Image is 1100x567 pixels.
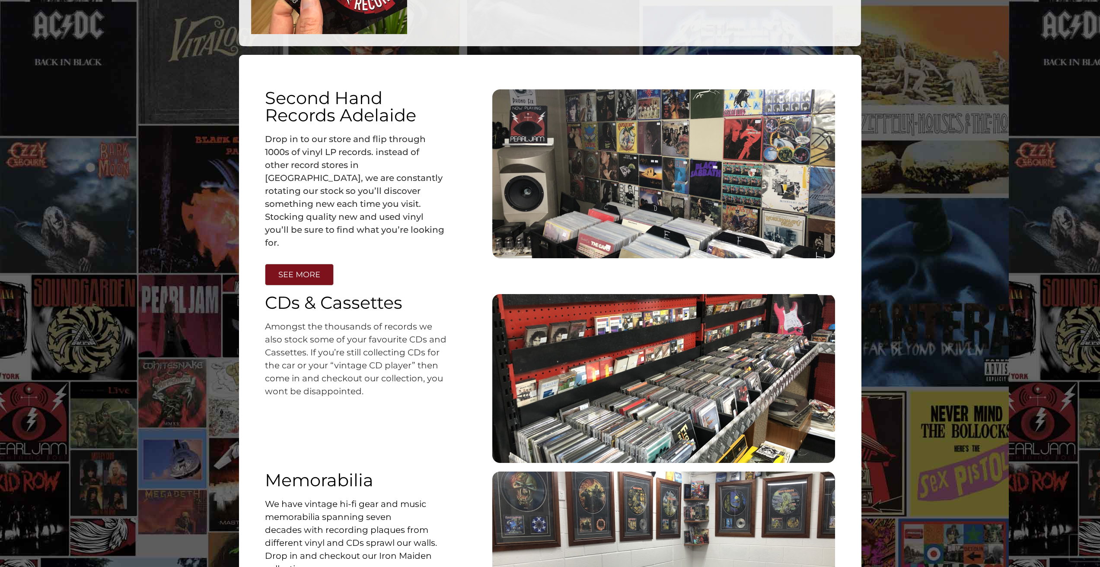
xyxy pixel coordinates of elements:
[265,294,450,311] h2: CDs & Cassettes
[278,271,320,279] span: SEE MORE
[265,134,444,248] span: Drop in to our store and flip through 1000s of vinyl LP records. instead of other record stores i...
[265,321,446,396] span: Amongst the thousands of records we also stock some of your favourite CDs and Cassettes. If you’r...
[492,89,835,258] img: vinyl home
[265,89,450,124] h2: Second Hand Records Adelaide
[265,264,334,285] a: SEE MORE
[265,472,450,489] h2: Memorabilia
[492,294,835,463] img: CD and Cassettes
